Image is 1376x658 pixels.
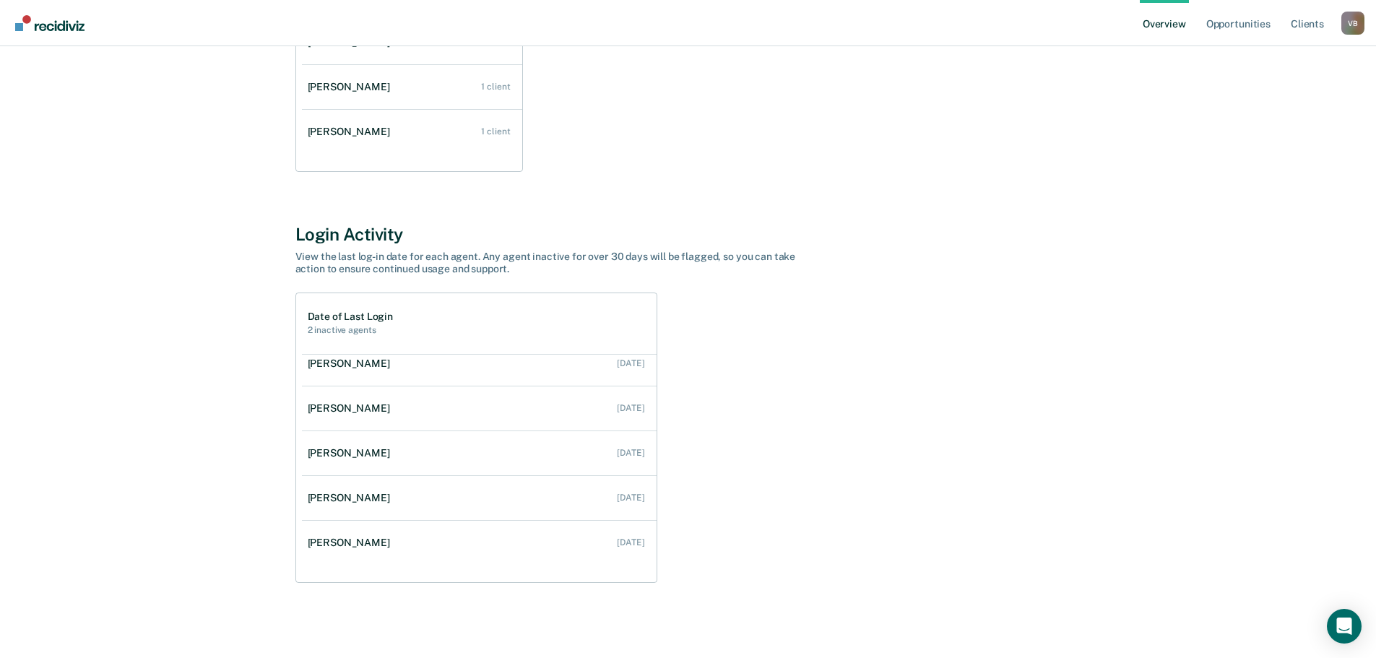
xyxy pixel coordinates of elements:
[481,82,510,92] div: 1 client
[302,477,657,519] a: [PERSON_NAME] [DATE]
[1341,12,1364,35] button: Profile dropdown button
[302,66,522,108] a: [PERSON_NAME] 1 client
[308,325,393,335] h2: 2 inactive agents
[308,311,393,323] h1: Date of Last Login
[617,403,644,413] div: [DATE]
[1327,609,1362,644] div: Open Intercom Messenger
[481,126,510,137] div: 1 client
[617,448,644,458] div: [DATE]
[302,343,657,384] a: [PERSON_NAME] [DATE]
[295,251,801,275] div: View the last log-in date for each agent. Any agent inactive for over 30 days will be flagged, so...
[308,358,396,370] div: [PERSON_NAME]
[617,537,644,547] div: [DATE]
[308,126,396,138] div: [PERSON_NAME]
[295,224,1081,245] div: Login Activity
[308,492,396,504] div: [PERSON_NAME]
[302,433,657,474] a: [PERSON_NAME] [DATE]
[1341,12,1364,35] div: V B
[308,402,396,415] div: [PERSON_NAME]
[308,81,396,93] div: [PERSON_NAME]
[302,388,657,429] a: [PERSON_NAME] [DATE]
[15,15,85,31] img: Recidiviz
[308,447,396,459] div: [PERSON_NAME]
[617,493,644,503] div: [DATE]
[617,358,644,368] div: [DATE]
[308,537,396,549] div: [PERSON_NAME]
[302,522,657,563] a: [PERSON_NAME] [DATE]
[302,111,522,152] a: [PERSON_NAME] 1 client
